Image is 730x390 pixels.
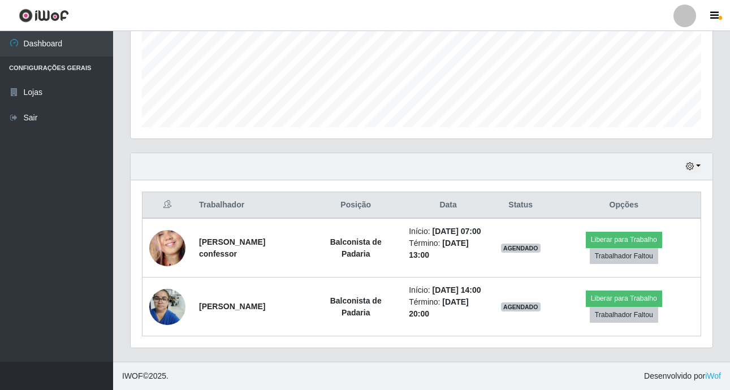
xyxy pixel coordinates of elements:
[122,370,169,382] span: © 2025 .
[19,8,69,23] img: CoreUI Logo
[409,237,487,261] li: Término:
[409,284,487,296] li: Início:
[501,302,541,311] span: AGENDADO
[149,283,185,331] img: 1747872816580.jpeg
[192,192,309,219] th: Trabalhador
[330,296,382,317] strong: Balconista de Padaria
[586,291,662,306] button: Liberar para Trabalho
[199,237,265,258] strong: [PERSON_NAME] confessor
[409,226,487,237] li: Início:
[149,209,185,287] img: 1650948199907.jpeg
[590,248,658,264] button: Trabalhador Faltou
[122,371,143,380] span: IWOF
[705,371,721,380] a: iWof
[432,285,481,294] time: [DATE] 14:00
[494,192,547,219] th: Status
[586,232,662,248] button: Liberar para Trabalho
[402,192,494,219] th: Data
[309,192,402,219] th: Posição
[432,227,481,236] time: [DATE] 07:00
[590,307,658,323] button: Trabalhador Faltou
[547,192,701,219] th: Opções
[501,244,541,253] span: AGENDADO
[199,302,265,311] strong: [PERSON_NAME]
[330,237,382,258] strong: Balconista de Padaria
[409,296,487,320] li: Término:
[644,370,721,382] span: Desenvolvido por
